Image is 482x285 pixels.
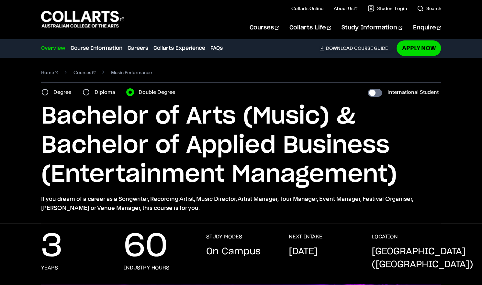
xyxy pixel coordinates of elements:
[111,68,152,77] span: Music Performance
[397,40,441,56] a: Apply Now
[413,17,441,38] a: Enquire
[53,88,75,97] label: Degree
[368,5,407,12] a: Student Login
[41,234,62,259] p: 3
[320,45,393,51] a: DownloadCourse Guide
[128,44,148,52] a: Careers
[206,245,261,258] p: On Campus
[417,5,441,12] a: Search
[73,68,95,77] a: Courses
[41,265,58,271] h3: years
[371,245,473,271] p: [GEOGRAPHIC_DATA] ([GEOGRAPHIC_DATA])
[153,44,205,52] a: Collarts Experience
[289,245,318,258] p: [DATE]
[41,10,124,28] div: Go to homepage
[371,234,398,240] h3: LOCATION
[210,44,223,52] a: FAQs
[124,234,168,259] p: 60
[124,265,169,271] h3: industry hours
[334,5,358,12] a: About Us
[291,5,323,12] a: Collarts Online
[387,88,438,97] label: International Student
[342,17,402,38] a: Study Information
[41,102,441,189] h1: Bachelor of Arts (Music) & Bachelor of Applied Business (Entertainment Management)
[250,17,279,38] a: Courses
[71,44,122,52] a: Course Information
[139,88,179,97] label: Double Degree
[41,194,441,213] p: If you dream of a career as a Songwriter, Recording Artist, Music Director, Artist Manager, Tour ...
[206,234,242,240] h3: STUDY MODES
[41,68,58,77] a: Home
[289,234,322,240] h3: NEXT INTAKE
[41,44,65,52] a: Overview
[95,88,119,97] label: Diploma
[289,17,331,38] a: Collarts Life
[326,45,353,51] span: Download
